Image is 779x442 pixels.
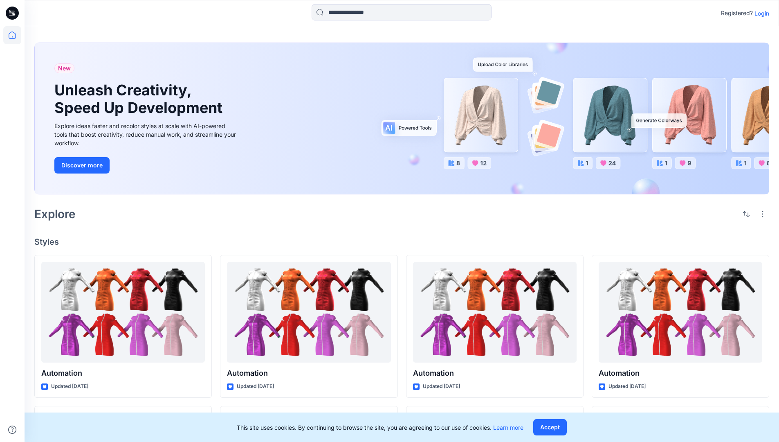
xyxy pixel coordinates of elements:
[41,368,205,379] p: Automation
[58,63,71,73] span: New
[754,9,769,18] p: Login
[227,368,391,379] p: Automation
[423,382,460,391] p: Updated [DATE]
[51,382,88,391] p: Updated [DATE]
[54,157,238,174] a: Discover more
[599,262,762,363] a: Automation
[533,419,567,435] button: Accept
[34,207,76,221] h2: Explore
[599,368,762,379] p: Automation
[41,262,205,363] a: Automation
[34,237,769,247] h4: Styles
[54,157,110,174] button: Discover more
[54,122,238,147] div: Explore ideas faster and recolor styles at scale with AI-powered tools that boost creativity, red...
[237,423,523,432] p: This site uses cookies. By continuing to browse the site, you are agreeing to our use of cookies.
[54,81,226,117] h1: Unleash Creativity, Speed Up Development
[237,382,274,391] p: Updated [DATE]
[721,8,753,18] p: Registered?
[413,262,577,363] a: Automation
[608,382,646,391] p: Updated [DATE]
[227,262,391,363] a: Automation
[493,424,523,431] a: Learn more
[413,368,577,379] p: Automation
